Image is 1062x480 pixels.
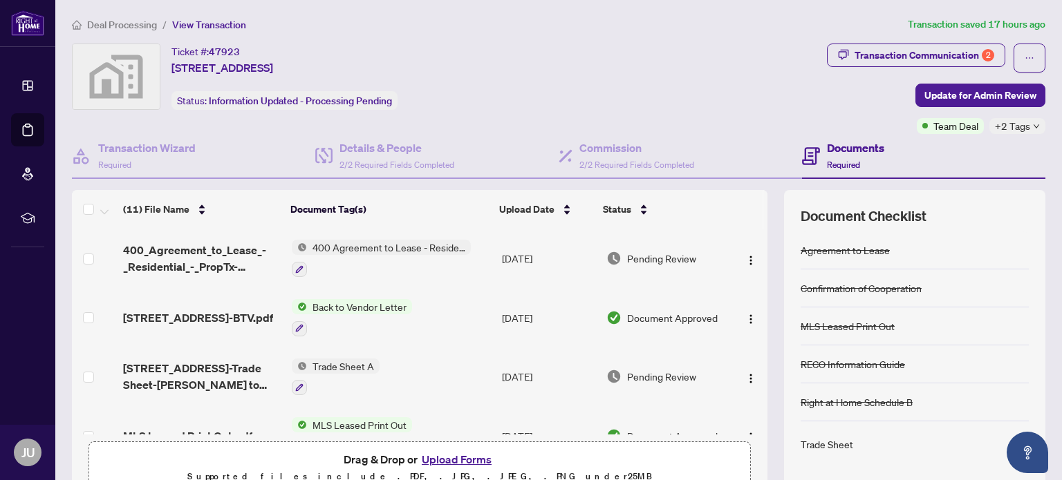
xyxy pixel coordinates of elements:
[740,425,762,447] button: Logo
[123,242,280,275] span: 400_Agreement_to_Lease_-_Residential_-_PropTx-OREA__1___1_.pdf
[118,190,285,229] th: (11) File Name
[627,251,696,266] span: Pending Review
[908,17,1045,32] article: Transaction saved 17 hours ago
[603,202,631,217] span: Status
[496,347,601,407] td: [DATE]
[827,140,884,156] h4: Documents
[307,417,412,432] span: MLS Leased Print Out
[745,373,756,384] img: Logo
[855,44,994,66] div: Transaction Communication
[123,309,273,326] span: [STREET_ADDRESS]-BTV.pdf
[339,160,454,170] span: 2/2 Required Fields Completed
[606,251,622,266] img: Document Status
[627,310,718,325] span: Document Approved
[827,160,860,170] span: Required
[579,160,694,170] span: 2/2 Required Fields Completed
[344,450,496,468] span: Drag & Drop or
[745,255,756,266] img: Logo
[1025,53,1034,63] span: ellipsis
[172,19,246,31] span: View Transaction
[597,190,727,229] th: Status
[933,118,978,133] span: Team Deal
[292,240,471,277] button: Status Icon400 Agreement to Lease - Residential
[494,190,597,229] th: Upload Date
[801,242,890,258] div: Agreement to Lease
[827,44,1005,67] button: Transaction Communication2
[606,428,622,443] img: Document Status
[606,369,622,384] img: Document Status
[292,240,307,255] img: Status Icon
[98,160,131,170] span: Required
[292,358,307,374] img: Status Icon
[339,140,454,156] h4: Details & People
[123,202,189,217] span: (11) File Name
[72,20,82,30] span: home
[123,428,252,444] span: MLS Leased Print Out.pdf
[496,229,601,288] td: [DATE]
[740,365,762,387] button: Logo
[1007,432,1048,473] button: Open asap
[579,140,694,156] h4: Commission
[1033,123,1040,130] span: down
[740,247,762,269] button: Logo
[740,307,762,329] button: Logo
[606,310,622,325] img: Document Status
[162,17,167,32] li: /
[292,417,412,454] button: Status IconMLS Leased Print Out
[924,84,1036,106] span: Update for Admin Review
[745,432,756,443] img: Logo
[292,417,307,432] img: Status Icon
[171,91,398,110] div: Status:
[307,299,412,314] span: Back to Vendor Letter
[87,19,157,31] span: Deal Processing
[801,280,922,296] div: Confirmation of Cooperation
[292,358,380,396] button: Status IconTrade Sheet A
[21,443,35,462] span: JU
[801,207,926,226] span: Document Checklist
[418,450,496,468] button: Upload Forms
[209,46,240,58] span: 47923
[995,118,1030,134] span: +2 Tags
[209,95,392,107] span: Information Updated - Processing Pending
[915,84,1045,107] button: Update for Admin Review
[499,202,555,217] span: Upload Date
[307,240,471,255] span: 400 Agreement to Lease - Residential
[285,190,494,229] th: Document Tag(s)
[801,318,895,334] div: MLS Leased Print Out
[73,44,160,109] img: svg%3e
[801,394,913,410] div: Right at Home Schedule B
[292,299,412,336] button: Status IconBack to Vendor Letter
[745,314,756,325] img: Logo
[801,436,853,452] div: Trade Sheet
[123,360,280,393] span: [STREET_ADDRESS]-Trade Sheet-[PERSON_NAME] to Review.pdf
[627,428,718,443] span: Document Approved
[292,299,307,314] img: Status Icon
[496,406,601,465] td: [DATE]
[627,369,696,384] span: Pending Review
[171,59,273,76] span: [STREET_ADDRESS]
[307,358,380,374] span: Trade Sheet A
[982,49,994,61] div: 2
[11,10,44,36] img: logo
[801,356,905,372] div: RECO Information Guide
[98,140,196,156] h4: Transaction Wizard
[171,44,240,59] div: Ticket #:
[496,288,601,347] td: [DATE]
